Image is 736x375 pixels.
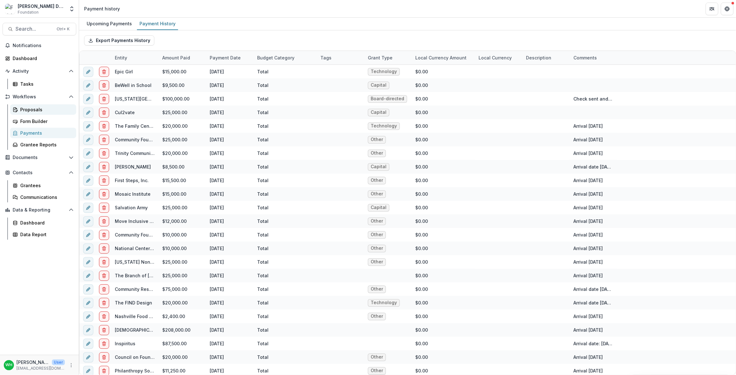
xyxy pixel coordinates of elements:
div: Tags [317,51,364,65]
div: Description [522,51,570,65]
div: Total [257,286,269,292]
div: Dashboard [13,55,71,62]
a: Grantee Reports [10,139,76,150]
div: [DATE] [206,78,253,92]
div: Arrival date [DATE] [573,163,613,170]
button: delete [99,325,109,335]
div: Arrival [DATE] [573,231,603,238]
span: Other [371,368,383,373]
div: Total [257,95,269,102]
div: Total [257,218,269,224]
a: Trinity Community Commons [115,151,178,156]
button: edit [83,325,93,335]
div: $25,000.00 [158,269,206,282]
button: edit [83,121,93,131]
p: [EMAIL_ADDRESS][DOMAIN_NAME] [16,366,65,371]
button: delete [99,271,109,281]
span: Capital [371,83,387,88]
div: Arrival [DATE] [573,191,603,197]
div: Amount Paid [158,54,194,61]
div: Entity [111,51,158,65]
div: Amount Paid [158,51,206,65]
span: Capital [371,110,387,115]
div: $0.00 [411,228,475,242]
div: $25,000.00 [158,133,206,146]
div: Local Currency Amount [411,51,475,65]
div: Arrival date [DATE] [573,286,613,292]
a: Community Resource Center [115,286,178,292]
a: Payment History [137,18,178,30]
div: $20,000.00 [158,350,206,364]
button: Export Payments History [84,35,154,46]
button: delete [99,284,109,294]
span: Other [371,218,383,224]
a: [PERSON_NAME] [115,164,151,169]
div: Tasks [20,81,71,87]
div: $0.00 [411,92,475,106]
div: Proposals [20,106,71,113]
div: Total [257,259,269,265]
div: [DATE] [206,201,253,214]
div: $25,000.00 [158,201,206,214]
div: $0.00 [411,337,475,350]
button: delete [99,243,109,254]
span: Notifications [13,43,74,48]
button: edit [83,216,93,226]
a: First Steps, Inc. [115,178,149,183]
div: Arrival date: [DATE] [573,340,613,347]
div: Arrival [DATE] [573,218,603,224]
button: edit [83,80,93,90]
div: [DATE] [206,350,253,364]
button: delete [99,311,109,322]
button: edit [83,271,93,281]
div: $0.00 [411,282,475,296]
div: Tags [317,54,335,61]
div: Data Report [20,231,71,238]
div: Budget Category [253,51,317,65]
button: delete [99,339,109,349]
div: Total [257,177,269,184]
div: [DATE] [206,282,253,296]
button: Open Contacts [3,168,76,178]
div: Local Currency Amount [411,54,470,61]
div: $0.00 [411,269,475,282]
div: $0.00 [411,146,475,160]
a: Mosaic Institute [115,191,151,197]
div: Grant Type [364,51,411,65]
button: edit [83,339,93,349]
span: Documents [13,155,66,160]
button: Open Activity [3,66,76,76]
button: edit [83,230,93,240]
button: delete [99,162,109,172]
div: Total [257,136,269,143]
div: $0.00 [411,214,475,228]
span: Other [371,246,383,251]
button: Get Help [721,3,733,15]
button: delete [99,257,109,267]
div: $100,000.00 [158,92,206,106]
div: Total [257,82,269,89]
a: Council on Foundations [115,354,167,360]
div: Form Builder [20,118,71,125]
div: $0.00 [411,296,475,310]
span: Other [371,286,383,292]
div: Total [257,354,269,360]
div: Arrival [DATE] [573,272,603,279]
button: delete [99,352,109,362]
span: Other [371,354,383,360]
button: edit [83,162,93,172]
div: Payments [20,130,71,136]
button: edit [83,175,93,186]
div: $0.00 [411,78,475,92]
button: delete [99,108,109,118]
a: Dashboard [3,53,76,64]
button: edit [83,203,93,213]
button: edit [83,243,93,254]
div: Comments [570,51,617,65]
button: Open Workflows [3,92,76,102]
div: Total [257,367,269,374]
a: Communications [10,192,76,202]
div: Arrival [DATE] [573,123,603,129]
